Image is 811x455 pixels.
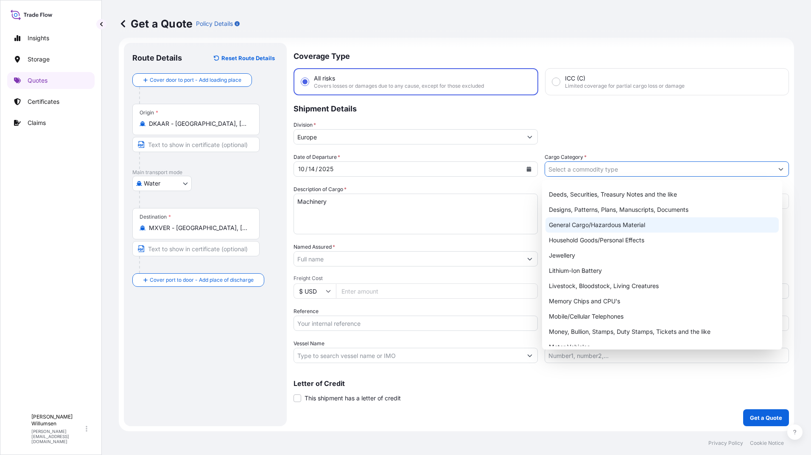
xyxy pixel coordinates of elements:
[336,283,538,299] input: Enter amount
[144,179,160,188] span: Water
[28,97,59,106] p: Certificates
[150,276,254,284] span: Cover port to door - Add place of discharge
[31,413,84,427] p: [PERSON_NAME] Willumsen
[294,380,789,387] p: Letter of Credit
[294,153,340,161] span: Date of Departure
[294,348,522,363] input: Type to search vessel name or IMO
[545,248,779,263] div: Jewellery
[119,17,193,31] p: Get a Quote
[314,74,335,83] span: All risks
[28,76,48,85] p: Quotes
[28,34,49,42] p: Insights
[294,339,324,348] label: Vessel Name
[316,164,318,174] div: /
[708,440,743,447] p: Privacy Policy
[150,76,241,84] span: Cover door to port - Add loading place
[132,137,260,152] input: Text to appear on certificate
[773,161,789,177] button: Show suggestions
[545,202,779,217] div: Designs, Patterns, Plans, Manuscripts, Documents
[545,309,779,324] div: Mobile/Cellular Telephones
[750,413,782,422] p: Get a Quote
[545,324,779,339] div: Money, Bullion, Stamps, Duty Stamps, Tickets and the like
[314,83,484,89] span: Covers losses or damages due to any cause, except for those excluded
[545,278,779,294] div: Livestock, Bloodstock, Living Creatures
[294,251,522,266] input: Full name
[545,161,773,177] input: Select a commodity type
[545,153,587,161] label: Cargo Category
[522,129,537,144] button: Show suggestions
[318,164,334,174] div: year,
[522,251,537,266] button: Show suggestions
[28,119,46,127] p: Claims
[28,55,50,64] p: Storage
[305,164,308,174] div: /
[545,339,779,355] div: Motor Vehicles
[545,263,779,278] div: Lithium-Ion Battery
[17,424,22,433] span: R
[294,316,538,331] input: Your internal reference
[565,74,585,83] span: ICC (C)
[522,348,537,363] button: Show suggestions
[132,169,278,176] p: Main transport mode
[31,429,84,444] p: [PERSON_NAME][EMAIL_ADDRESS][DOMAIN_NAME]
[221,54,275,62] p: Reset Route Details
[545,294,779,309] div: Memory Chips and CPU's
[294,129,522,144] input: Type to search division
[149,119,249,128] input: Origin
[132,176,192,191] button: Select transport
[565,83,685,89] span: Limited coverage for partial cargo loss or damage
[140,109,158,116] div: Origin
[545,217,779,233] div: General Cargo/Hazardous Material
[522,162,536,176] button: Calendar
[294,307,319,316] label: Reference
[545,126,779,431] div: Suggestions
[294,121,316,129] label: Division
[140,214,171,220] div: Destination
[545,233,779,248] div: Household Goods/Personal Effects
[149,224,249,232] input: Destination
[297,164,305,174] div: month,
[294,275,538,282] span: Freight Cost
[294,243,335,251] label: Named Assured
[308,164,316,174] div: day,
[132,241,260,256] input: Text to appear on certificate
[545,187,779,202] div: Deeds, Securities, Treasury Notes and the like
[294,185,347,194] label: Description of Cargo
[132,53,182,63] p: Route Details
[294,95,789,121] p: Shipment Details
[294,43,789,68] p: Coverage Type
[545,348,789,363] input: Number1, number2,...
[196,19,233,28] p: Policy Details
[750,440,784,447] p: Cookie Notice
[305,394,401,402] span: This shipment has a letter of credit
